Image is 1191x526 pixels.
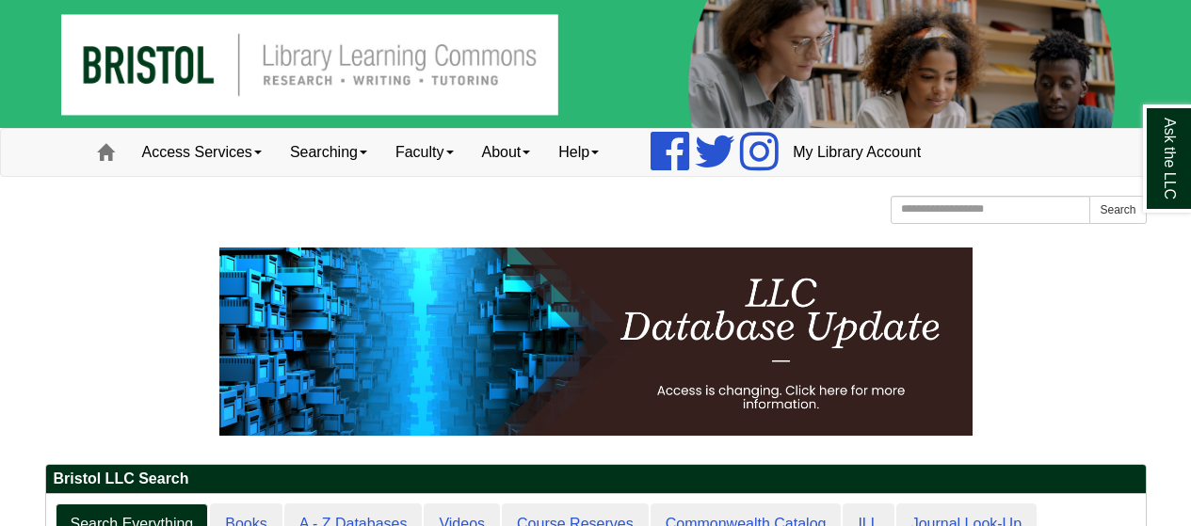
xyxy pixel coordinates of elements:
[1089,196,1146,224] button: Search
[46,465,1146,494] h2: Bristol LLC Search
[779,129,935,176] a: My Library Account
[219,247,973,436] img: HTML tutorial
[276,129,381,176] a: Searching
[128,129,276,176] a: Access Services
[468,129,545,176] a: About
[544,129,613,176] a: Help
[381,129,468,176] a: Faculty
